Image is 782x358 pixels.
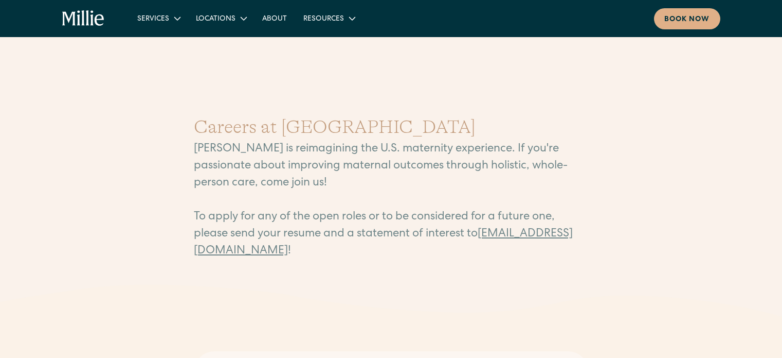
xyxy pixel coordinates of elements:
a: home [62,10,105,27]
a: Book now [654,8,720,29]
h1: Careers at [GEOGRAPHIC_DATA] [194,113,589,141]
div: Locations [188,10,254,27]
p: [PERSON_NAME] is reimagining the U.S. maternity experience. If you're passionate about improving ... [194,141,589,260]
div: Book now [664,14,710,25]
div: Services [137,14,169,25]
div: Services [129,10,188,27]
div: Resources [295,10,362,27]
div: Resources [303,14,344,25]
div: Locations [196,14,235,25]
a: About [254,10,295,27]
